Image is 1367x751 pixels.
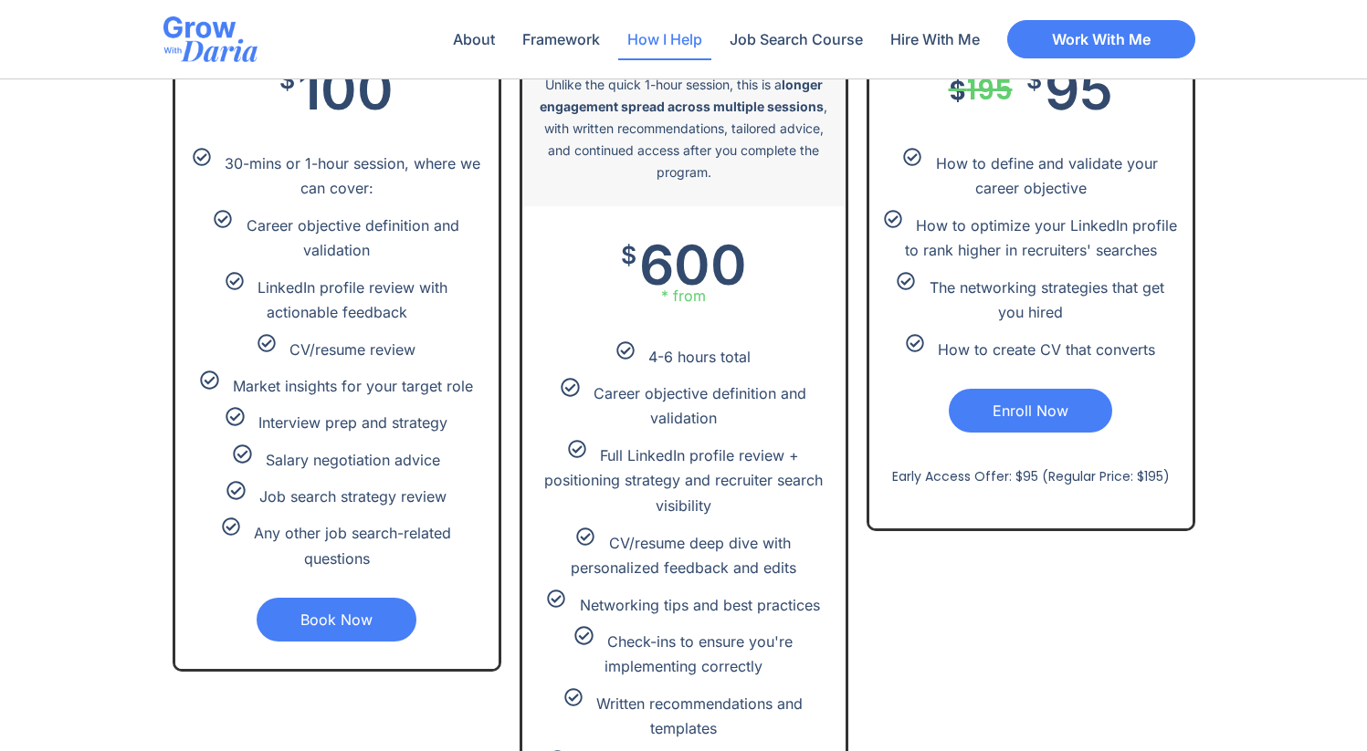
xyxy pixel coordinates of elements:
a: Enroll Now [949,389,1112,433]
a: How I Help [618,18,711,60]
span: 100 [298,68,394,111]
div: Early Access Offer: $95 (Regular Price: $195) [883,446,1179,487]
span: Market insights for your target role [233,377,473,395]
nav: Menu [444,18,989,60]
span: How to create CV that converts [938,339,1155,358]
span: $ [621,243,636,266]
div: 195 [949,69,1013,111]
span: 4-6 hours total [648,347,751,365]
span: Job search strategy review [259,487,447,506]
span: Salary negotiation advice [266,451,440,469]
span: Full LinkedIn profile review + positioning strategy and recruiter search visibility [544,446,823,515]
span: $ [949,70,967,110]
span: 30-mins or 1-hour session, where we can cover: [225,153,480,197]
a: Hire With Me [881,18,989,60]
span: Interview prep and strategy [258,413,447,432]
span: * from [522,287,846,305]
span: Career objective definition and validation [594,384,806,428]
span: $ [279,68,295,91]
span: How to define and validate your career objective [936,153,1158,197]
span: CV/resume review [289,339,415,358]
span: $ [1026,68,1042,91]
b: longer engagement spread across multiple sessions [540,77,824,114]
span: 95 [1045,68,1113,111]
span: The networking strategies that get you hired [930,277,1164,321]
span: Career objective definition and validation [247,215,459,259]
span: Networking tips and best practices [580,595,820,613]
span: How to optimize your LinkedIn profile to rank higher in recruiters' searches [905,215,1178,259]
a: About [444,18,504,60]
a: Book Now [257,598,416,641]
a: Work With Me [1007,20,1195,58]
span: Written recommendations and templates [596,694,803,738]
span: Work With Me [1052,32,1151,47]
a: Framework [513,18,609,60]
a: Job Search Course [720,18,872,60]
span: CV/resume deep dive with personalized feedback and edits [571,533,796,577]
span: LinkedIn profile review with actionable feedback [258,277,447,321]
span: 600 [639,243,747,287]
span: Any other job search-related questions [254,524,451,568]
span: Check-ins to ensure you're implementing correctly [605,632,793,676]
